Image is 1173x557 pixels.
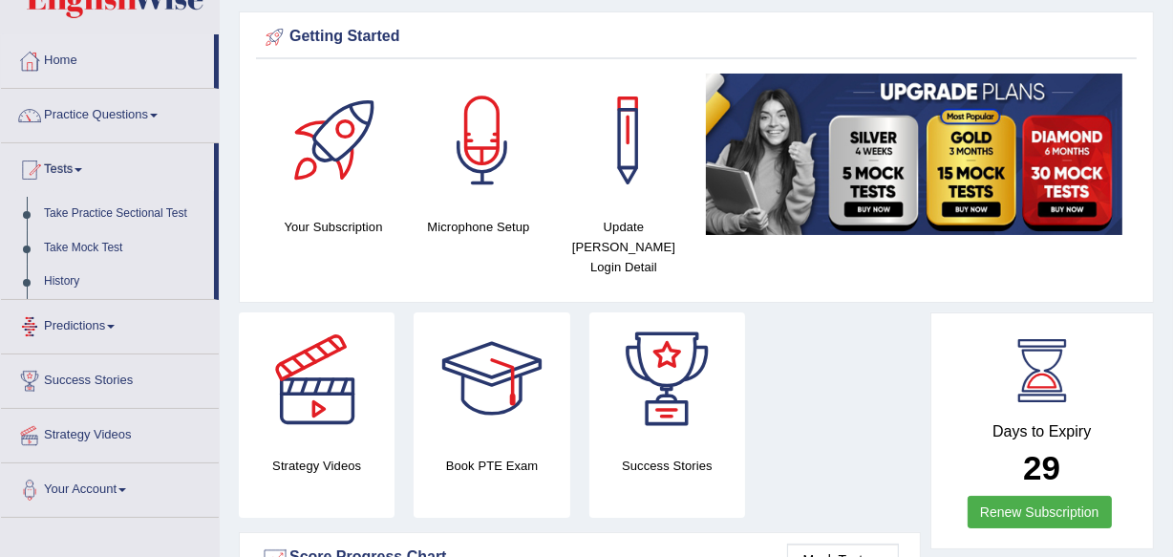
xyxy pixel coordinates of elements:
[414,456,569,476] h4: Book PTE Exam
[589,456,745,476] h4: Success Stories
[1,34,214,82] a: Home
[1,409,219,457] a: Strategy Videos
[1,89,219,137] a: Practice Questions
[706,74,1122,235] img: small5.jpg
[561,217,687,277] h4: Update [PERSON_NAME] Login Detail
[35,197,214,231] a: Take Practice Sectional Test
[35,265,214,299] a: History
[416,217,542,237] h4: Microphone Setup
[261,23,1132,52] div: Getting Started
[239,456,395,476] h4: Strategy Videos
[952,423,1133,440] h4: Days to Expiry
[1,300,219,348] a: Predictions
[270,217,396,237] h4: Your Subscription
[1,354,219,402] a: Success Stories
[968,496,1112,528] a: Renew Subscription
[35,231,214,266] a: Take Mock Test
[1,463,219,511] a: Your Account
[1,143,214,191] a: Tests
[1023,449,1060,486] b: 29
